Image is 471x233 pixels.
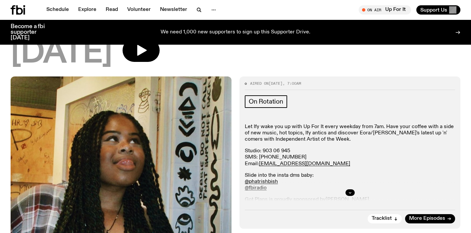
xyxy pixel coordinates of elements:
span: On Rotation [249,98,283,105]
h3: Become a fbi supporter [DATE] [11,24,53,41]
a: @phatrishbish [245,179,278,184]
a: Read [102,5,122,15]
a: [EMAIL_ADDRESS][DOMAIN_NAME] [259,161,350,166]
span: , 7:00am [283,81,301,86]
a: Schedule [42,5,73,15]
p: We need 1,000 new supporters to sign up this Supporter Drive. [161,29,310,35]
a: Newsletter [156,5,191,15]
span: Aired on [250,81,269,86]
p: Slide into the insta dms baby: [245,172,455,192]
a: On Rotation [245,95,287,108]
span: More Episodes [409,216,445,221]
span: [DATE] [269,81,283,86]
span: [DATE] [11,39,112,69]
button: Support Us [416,5,460,15]
span: Support Us [420,7,447,13]
a: Explore [74,5,100,15]
a: Volunteer [123,5,155,15]
button: On AirUp For It [359,5,411,15]
button: Tracklist [368,214,402,223]
p: Let Ify wake you up with Up For It every weekday from 7am. Have your coffee with a side of new mu... [245,124,455,143]
span: Tracklist [372,216,392,221]
p: Studio: 903 06 945 SMS: [PHONE_NUMBER] Email: [245,148,455,167]
a: More Episodes [405,214,455,223]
